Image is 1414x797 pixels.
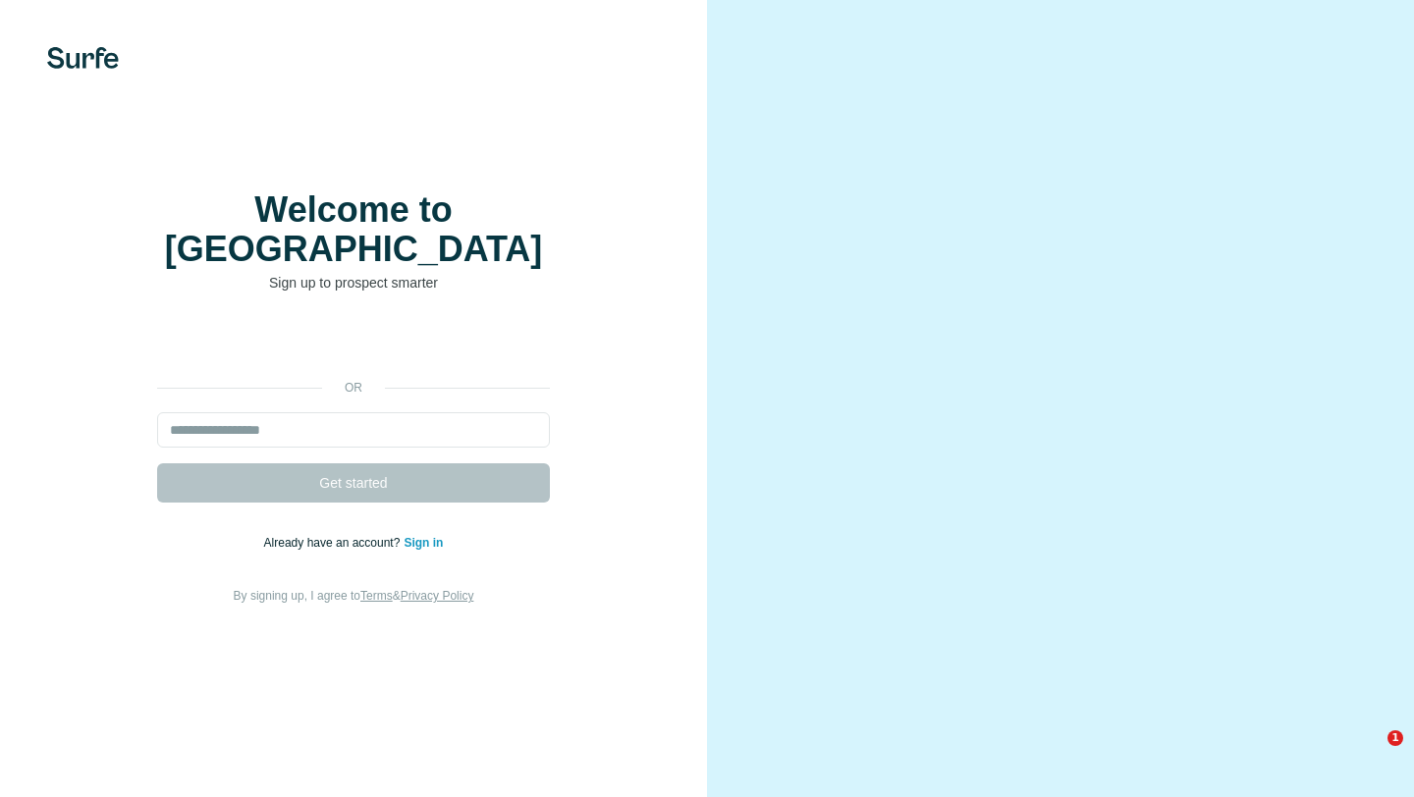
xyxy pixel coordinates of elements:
h1: Welcome to [GEOGRAPHIC_DATA] [157,190,550,269]
span: By signing up, I agree to & [234,589,474,603]
a: Privacy Policy [401,589,474,603]
p: or [322,379,385,397]
a: Sign in [404,536,443,550]
span: Already have an account? [264,536,405,550]
p: Sign up to prospect smarter [157,273,550,292]
iframe: Bouton "Se connecter avec Google" [147,322,560,365]
a: Terms [360,589,393,603]
span: 1 [1387,730,1403,746]
iframe: Intercom live chat [1347,730,1394,777]
img: Surfe's logo [47,47,119,69]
